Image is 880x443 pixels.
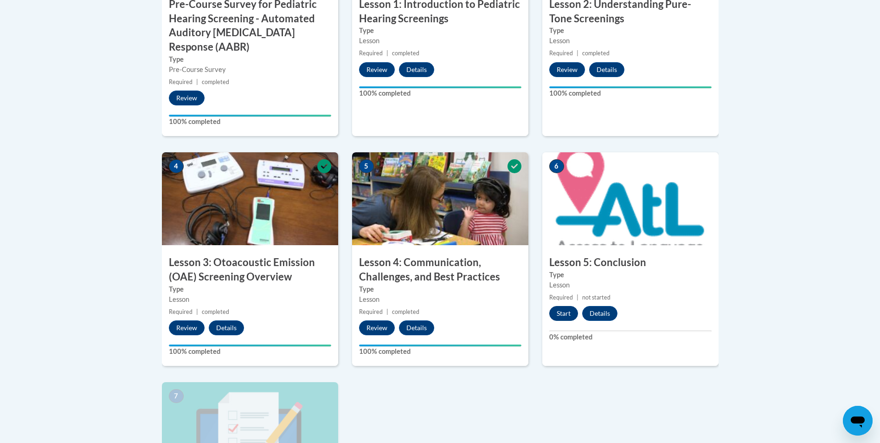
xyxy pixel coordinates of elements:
[843,406,873,436] iframe: Button to launch messaging window
[549,36,712,46] div: Lesson
[196,78,198,85] span: |
[352,255,528,284] h3: Lesson 4: Communication, Challenges, and Best Practices
[359,345,521,346] div: Your progress
[577,294,578,301] span: |
[549,159,564,173] span: 6
[169,159,184,173] span: 4
[352,152,528,245] img: Course Image
[386,308,388,315] span: |
[202,78,229,85] span: completed
[169,284,331,294] label: Type
[359,36,521,46] div: Lesson
[549,270,712,280] label: Type
[549,86,712,88] div: Your progress
[169,346,331,357] label: 100% completed
[399,320,434,335] button: Details
[169,389,184,403] span: 7
[359,320,395,335] button: Review
[169,115,331,117] div: Your progress
[386,50,388,57] span: |
[359,62,395,77] button: Review
[542,152,719,245] img: Course Image
[359,50,383,57] span: Required
[582,294,610,301] span: not started
[549,62,585,77] button: Review
[169,117,331,127] label: 100% completed
[169,91,205,105] button: Review
[169,345,331,346] div: Your progress
[359,26,521,36] label: Type
[169,54,331,65] label: Type
[549,294,573,301] span: Required
[169,78,193,85] span: Required
[359,284,521,294] label: Type
[549,306,578,321] button: Start
[549,88,712,98] label: 100% completed
[549,332,712,342] label: 0% completed
[577,50,578,57] span: |
[169,65,331,75] div: Pre-Course Survey
[392,50,419,57] span: completed
[392,308,419,315] span: completed
[549,280,712,290] div: Lesson
[359,159,374,173] span: 5
[169,294,331,305] div: Lesson
[582,50,610,57] span: completed
[589,62,624,77] button: Details
[359,86,521,88] div: Your progress
[209,320,244,335] button: Details
[542,255,719,270] h3: Lesson 5: Conclusion
[549,50,573,57] span: Required
[359,88,521,98] label: 100% completed
[359,294,521,305] div: Lesson
[359,346,521,357] label: 100% completed
[582,306,617,321] button: Details
[549,26,712,36] label: Type
[359,308,383,315] span: Required
[162,152,338,245] img: Course Image
[399,62,434,77] button: Details
[162,255,338,284] h3: Lesson 3: Otoacoustic Emission (OAE) Screening Overview
[169,308,193,315] span: Required
[202,308,229,315] span: completed
[196,308,198,315] span: |
[169,320,205,335] button: Review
